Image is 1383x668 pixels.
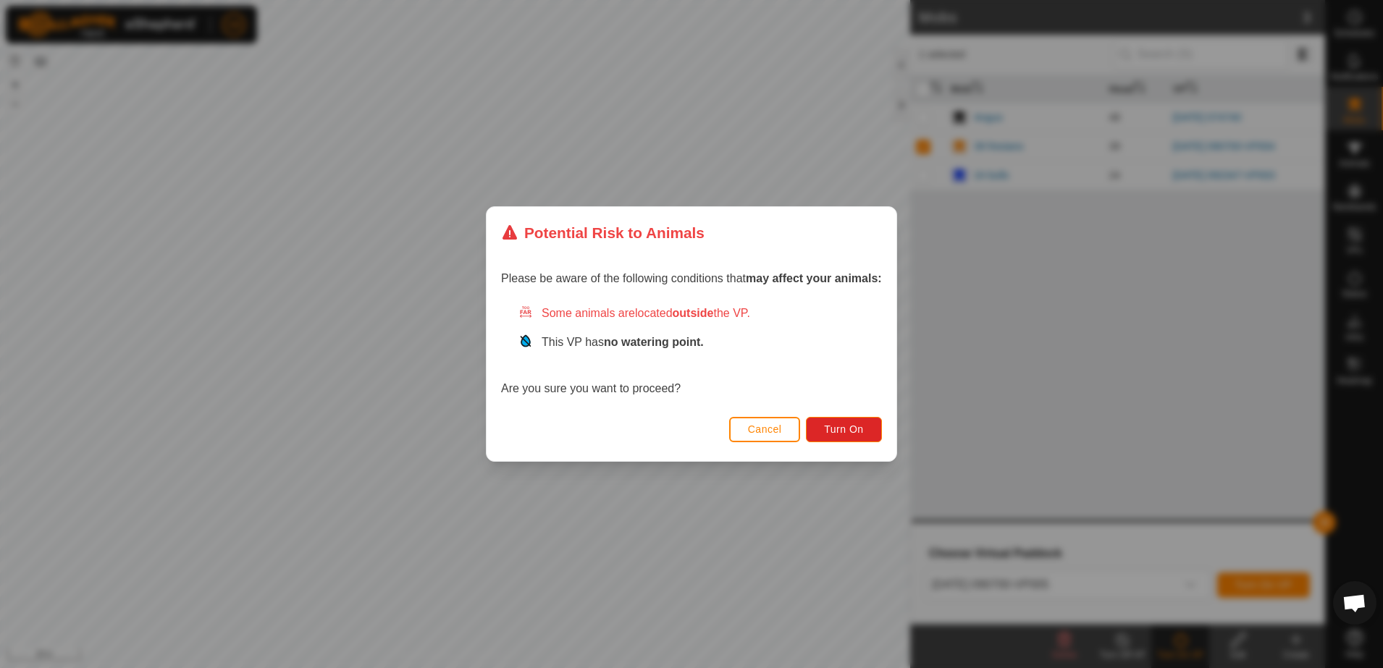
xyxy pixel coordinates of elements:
[807,417,882,442] button: Turn On
[748,423,782,435] span: Cancel
[1333,581,1376,625] div: Open chat
[825,423,864,435] span: Turn On
[518,305,882,322] div: Some animals are
[604,336,704,348] strong: no watering point.
[501,305,882,397] div: Are you sure you want to proceed?
[729,417,801,442] button: Cancel
[501,272,882,284] span: Please be aware of the following conditions that
[635,307,750,319] span: located the VP.
[542,336,704,348] span: This VP has
[746,272,882,284] strong: may affect your animals:
[501,221,705,244] div: Potential Risk to Animals
[673,307,714,319] strong: outside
